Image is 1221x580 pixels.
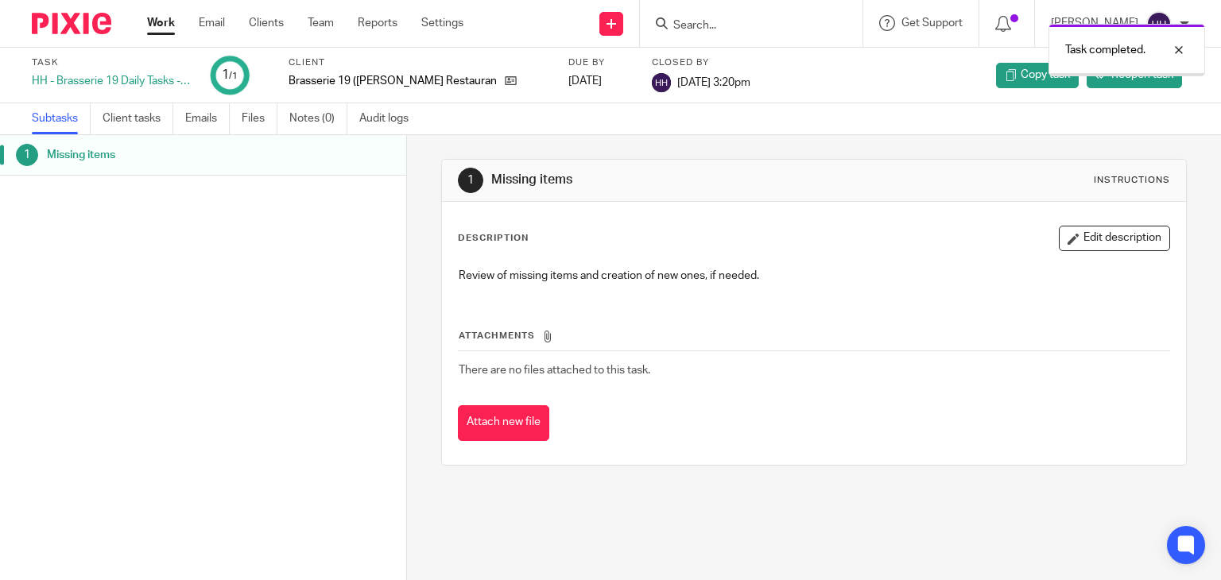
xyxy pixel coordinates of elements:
a: Team [308,15,334,31]
label: Task [32,56,191,69]
a: Subtasks [32,103,91,134]
p: Task completed. [1065,42,1145,58]
div: 1 [222,66,238,84]
p: Description [458,232,529,245]
h1: Missing items [47,143,276,167]
a: Email [199,15,225,31]
img: Pixie [32,13,111,34]
img: svg%3E [1146,11,1172,37]
span: [DATE] 3:20pm [677,76,750,87]
a: Emails [185,103,230,134]
div: [DATE] [568,73,632,89]
label: Client [289,56,548,69]
a: Clients [249,15,284,31]
small: /1 [229,72,238,80]
label: Due by [568,56,632,69]
p: Brasserie 19 ([PERSON_NAME] Restaurant, LLC) [289,73,497,89]
a: Reports [358,15,397,31]
a: Client tasks [103,103,173,134]
button: Attach new file [458,405,549,441]
a: Work [147,15,175,31]
img: svg%3E [652,73,671,92]
a: Audit logs [359,103,421,134]
h1: Missing items [491,172,847,188]
div: HH - Brasserie 19 Daily Tasks - [DATE] [32,73,191,89]
span: Attachments [459,331,535,340]
div: Instructions [1094,174,1170,187]
a: Notes (0) [289,103,347,134]
span: There are no files attached to this task. [459,365,650,376]
button: Edit description [1059,226,1170,251]
div: 1 [16,144,38,166]
a: Files [242,103,277,134]
div: 1 [458,168,483,193]
a: Settings [421,15,463,31]
p: Review of missing items and creation of new ones, if needed. [459,268,1170,284]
